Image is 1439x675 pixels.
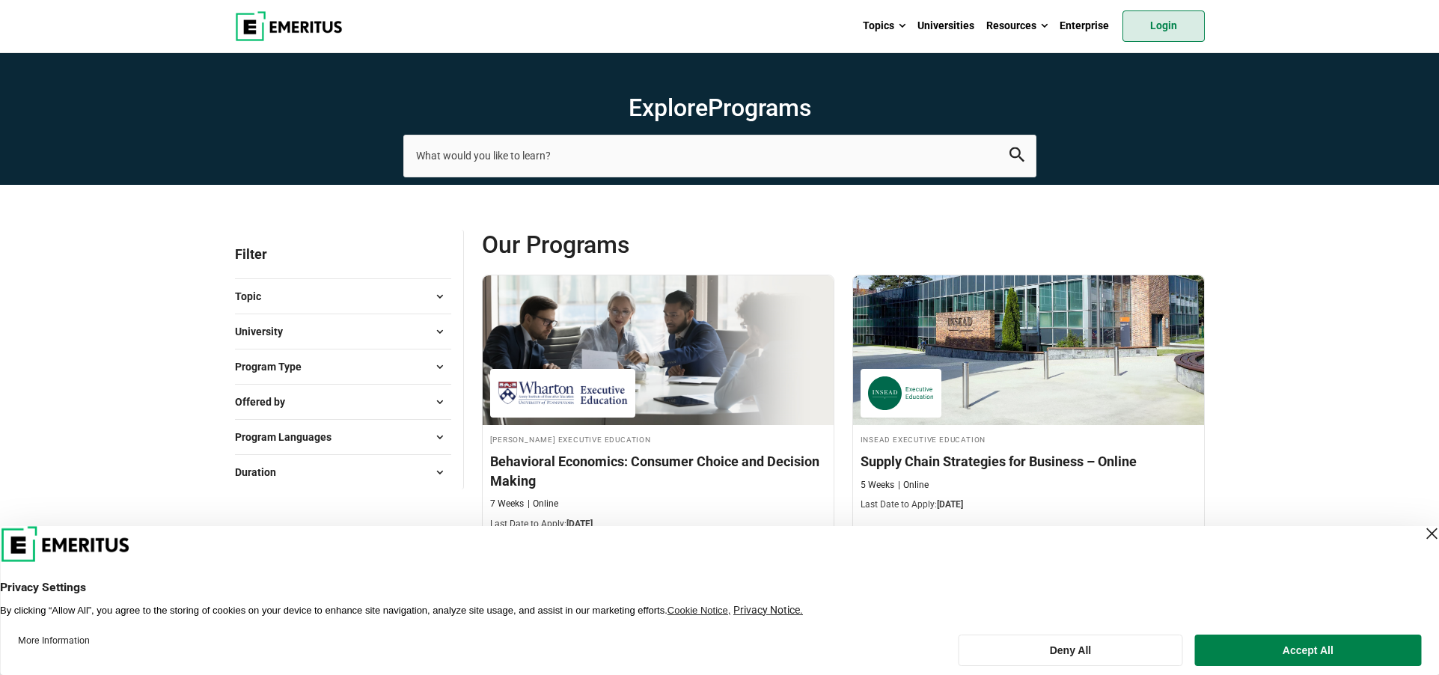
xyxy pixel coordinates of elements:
[235,461,451,483] button: Duration
[861,452,1197,471] h4: Supply Chain Strategies for Business – Online
[235,323,295,340] span: University
[235,358,314,375] span: Program Type
[528,498,558,510] p: Online
[235,288,273,305] span: Topic
[235,426,451,448] button: Program Languages
[861,479,894,492] p: 5 Weeks
[1009,147,1024,165] button: search
[235,391,451,413] button: Offered by
[937,499,963,510] span: [DATE]
[490,498,524,510] p: 7 Weeks
[235,230,451,278] p: Filter
[566,519,593,529] span: [DATE]
[898,479,929,492] p: Online
[235,320,451,343] button: University
[868,376,934,410] img: INSEAD Executive Education
[498,376,628,410] img: Wharton Executive Education
[482,230,843,260] span: Our Programs
[853,275,1204,425] img: Supply Chain Strategies for Business – Online | Online Supply Chain and Operations Course
[708,94,811,122] span: Programs
[490,433,826,445] h4: [PERSON_NAME] Executive Education
[861,498,1197,511] p: Last Date to Apply:
[235,464,288,480] span: Duration
[853,275,1204,519] a: Supply Chain and Operations Course by INSEAD Executive Education - August 12, 2025 INSEAD Executi...
[235,355,451,378] button: Program Type
[483,275,834,425] img: Behavioral Economics: Consumer Choice and Decision Making | Online Sales and Marketing Course
[235,429,343,445] span: Program Languages
[235,285,451,308] button: Topic
[235,394,297,410] span: Offered by
[1122,10,1205,42] a: Login
[490,518,826,531] p: Last Date to Apply:
[1009,151,1024,165] a: search
[403,135,1036,177] input: search-page
[483,275,834,538] a: Sales and Marketing Course by Wharton Executive Education - August 12, 2025 Wharton Executive Edu...
[403,93,1036,123] h1: Explore
[490,452,826,489] h4: Behavioral Economics: Consumer Choice and Decision Making
[861,433,1197,445] h4: INSEAD Executive Education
